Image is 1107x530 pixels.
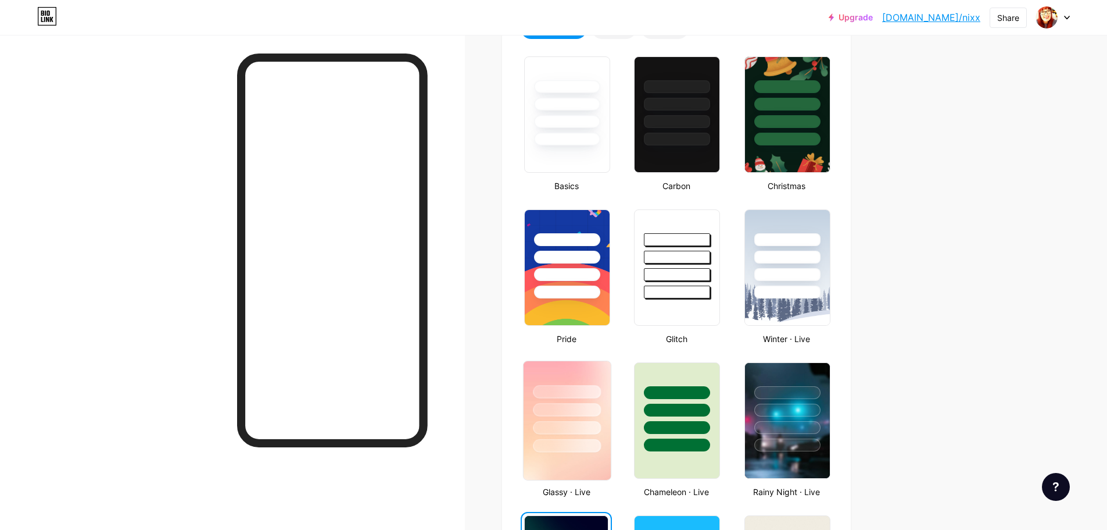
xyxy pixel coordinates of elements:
div: Carbon [630,180,722,192]
a: Upgrade [829,13,873,22]
img: glassmorphism.jpg [524,361,611,480]
div: Christmas [741,180,832,192]
div: Glassy · Live [521,486,612,498]
div: Chameleon · Live [630,486,722,498]
a: [DOMAIN_NAME]/nixx [882,10,980,24]
div: Share [997,12,1019,24]
div: Rainy Night · Live [741,486,832,498]
img: nixx [1036,6,1058,29]
div: Basics [521,180,612,192]
div: Winter · Live [741,333,832,345]
div: Glitch [630,333,722,345]
div: Pride [521,333,612,345]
